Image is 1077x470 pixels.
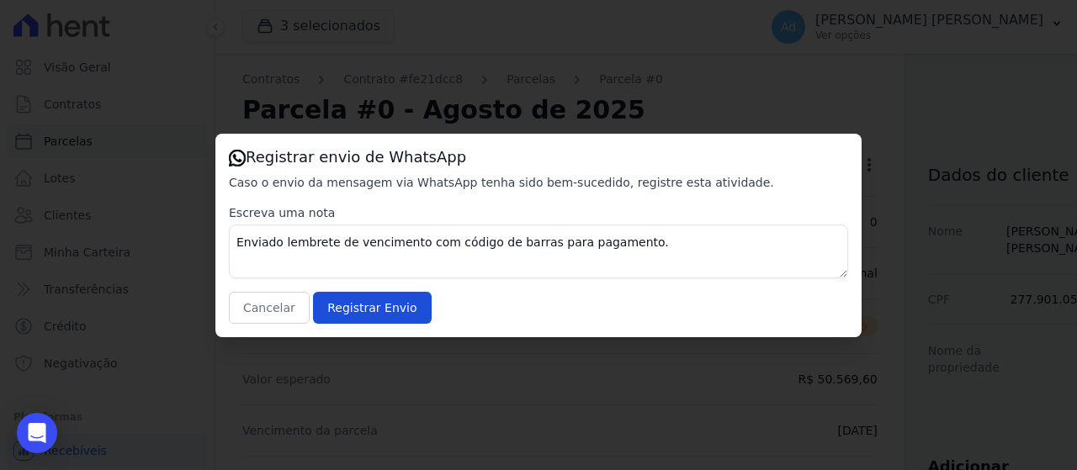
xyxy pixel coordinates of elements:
[229,224,848,278] textarea: Enviado lembrete de vencimento com código de barras para pagamento.
[17,413,57,453] div: Open Intercom Messenger
[229,292,310,324] button: Cancelar
[229,174,848,191] p: Caso o envio da mensagem via WhatsApp tenha sido bem-sucedido, registre esta atividade.
[229,204,848,221] label: Escreva uma nota
[229,147,848,167] h3: Registrar envio de WhatsApp
[313,292,431,324] input: Registrar Envio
